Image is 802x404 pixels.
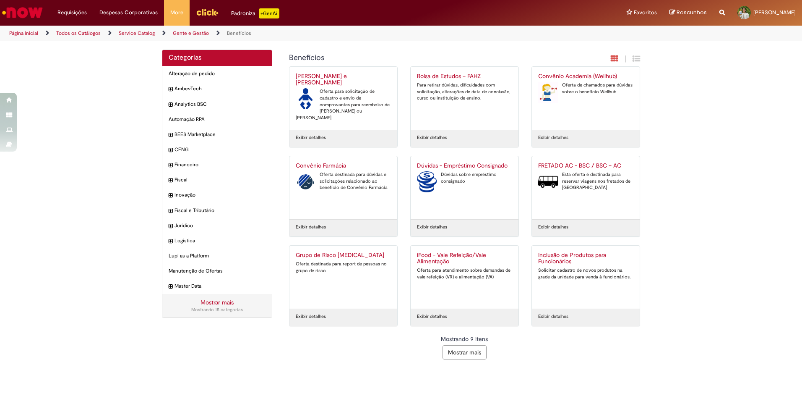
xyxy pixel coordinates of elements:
[162,263,272,279] div: Manutenção de Ofertas
[162,218,272,233] div: expandir categoria Jurídico Jurídico
[417,252,512,265] h2: iFood - Vale Refeição/Vale Alimentação
[162,97,272,112] div: expandir categoria Analytics BSC Analytics BSC
[417,73,512,80] h2: Bolsa de Estudos – FAHZ
[296,171,315,192] img: Convênio Farmácia
[289,246,397,309] a: Grupo de Risco [MEDICAL_DATA] Oferta destinada para report de pessoas no grupo de risco
[538,252,633,265] h2: Inclusão de Produtos para Funcionários
[169,207,172,215] i: expandir categoria Fiscal e Tributário
[162,81,272,97] div: expandir categoria AmbevTech AmbevTech
[538,163,633,169] h2: FRETADO AC - BSC / BSC – AC
[677,8,707,16] span: Rascunhos
[417,171,437,192] img: Dúvidas - Empréstimo Consignado
[538,171,558,192] img: FRETADO AC - BSC / BSC – AC
[669,9,707,17] a: Rascunhos
[538,171,633,191] div: Esta oferta é destinada para reservar viagens nos fretados de [GEOGRAPHIC_DATA]
[289,54,549,62] h1: {"description":null,"title":"Benefícios"} Categoria
[196,6,219,18] img: click_logo_yellow_360x200.png
[296,261,391,274] div: Oferta destinada para report de pessoas no grupo de risco
[169,268,266,275] span: Manutenção de Ofertas
[169,70,266,77] span: Alteração de pedido
[532,156,640,219] a: FRETADO AC - BSC / BSC – AC FRETADO AC - BSC / BSC – AC Esta oferta é destinada para reservar via...
[174,283,266,290] span: Master Data
[417,224,447,231] a: Exibir detalhes
[296,88,315,109] img: Auxílio Creche e Babá
[169,54,266,62] h2: Categorias
[753,9,796,16] span: [PERSON_NAME]
[296,171,391,191] div: Oferta destinada para dúvidas e solicitações relacionado ao benefício de Convênio Farmácia
[169,161,172,170] i: expandir categoria Financeiro
[162,172,272,188] div: expandir categoria Fiscal Fiscal
[296,252,391,259] h2: Grupo de Risco COVID-19
[56,30,101,37] a: Todos os Catálogos
[289,67,397,130] a: [PERSON_NAME] e [PERSON_NAME] Auxílio Creche e Babá Oferta para solicitação de cadastro e envio d...
[169,116,266,123] span: Automação RPA
[162,187,272,203] div: expandir categoria Inovação Inovação
[417,267,512,280] div: Oferta para atendimento sobre demandas de vale refeição (VR) e alimentação (VA)
[532,67,640,130] a: Convênio Academia (Wellhub) Convênio Academia (Wellhub) Oferta de chamados para dúvidas sobre o b...
[169,283,172,291] i: expandir categoria Master Data
[174,237,266,244] span: Logistica
[200,299,234,306] a: Mostrar mais
[538,82,633,95] div: Oferta de chamados para dúvidas sobre o benefício Wellhub
[289,156,397,219] a: Convênio Farmácia Convênio Farmácia Oferta destinada para dúvidas e solicitações relacionado ao b...
[417,171,512,184] div: Dúvidas sobre empréstimo consignado
[296,313,326,320] a: Exibir detalhes
[9,30,38,37] a: Página inicial
[259,8,279,18] p: +GenAi
[633,55,640,63] i: Exibição de grade
[169,307,266,313] div: Mostrando 15 categorias
[6,26,529,41] ul: Trilhas de página
[174,161,266,168] span: Financeiro
[538,134,568,141] a: Exibir detalhes
[169,237,172,246] i: expandir categoria Logistica
[57,8,87,17] span: Requisições
[296,134,326,141] a: Exibir detalhes
[625,54,626,64] span: |
[417,313,447,320] a: Exibir detalhes
[411,67,518,130] a: Bolsa de Estudos – FAHZ Para retirar dúvidas, dificuldades com solicitação, alterações de data de...
[119,30,155,37] a: Service Catalog
[162,203,272,218] div: expandir categoria Fiscal e Tributário Fiscal e Tributário
[162,127,272,142] div: expandir categoria BEES Marketplace BEES Marketplace
[634,8,657,17] span: Favoritos
[162,157,272,173] div: expandir categoria Financeiro Financeiro
[411,246,518,309] a: iFood - Vale Refeição/Vale Alimentação Oferta para atendimento sobre demandas de vale refeição (V...
[174,101,266,108] span: Analytics BSC
[417,163,512,169] h2: Dúvidas - Empréstimo Consignado
[231,8,279,18] div: Padroniza
[538,267,633,280] div: Solicitar cadastro de novos produtos na grade da unidade para venda à funcionários.
[174,131,266,138] span: BEES Marketplace
[174,85,266,92] span: AmbevTech
[611,55,618,63] i: Exibição em cartão
[417,82,512,102] div: Para retirar dúvidas, dificuldades com solicitação, alterações de data de conclusão, curso ou ins...
[174,146,266,153] span: CENG
[162,66,272,294] ul: Categorias
[169,131,172,139] i: expandir categoria BEES Marketplace
[170,8,183,17] span: More
[169,252,266,260] span: Lupi as a Platform
[162,112,272,127] div: Automação RPA
[174,192,266,199] span: Inovação
[169,222,172,231] i: expandir categoria Jurídico
[169,192,172,200] i: expandir categoria Inovação
[162,66,272,81] div: Alteração de pedido
[296,73,391,87] h2: Auxílio Creche e Babá
[538,224,568,231] a: Exibir detalhes
[169,85,172,94] i: expandir categoria AmbevTech
[1,4,44,21] img: ServiceNow
[417,134,447,141] a: Exibir detalhes
[173,30,209,37] a: Gente e Gestão
[538,73,633,80] h2: Convênio Academia (Wellhub)
[227,30,251,37] a: Benefícios
[532,246,640,309] a: Inclusão de Produtos para Funcionários Solicitar cadastro de novos produtos na grade da unidade p...
[169,176,172,185] i: expandir categoria Fiscal
[174,176,266,184] span: Fiscal
[411,156,518,219] a: Dúvidas - Empréstimo Consignado Dúvidas - Empréstimo Consignado Dúvidas sobre empréstimo consignado
[296,224,326,231] a: Exibir detalhes
[296,163,391,169] h2: Convênio Farmácia
[169,146,172,155] i: expandir categoria CENG
[99,8,158,17] span: Despesas Corporativas
[162,233,272,249] div: expandir categoria Logistica Logistica
[538,313,568,320] a: Exibir detalhes
[174,222,266,229] span: Jurídico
